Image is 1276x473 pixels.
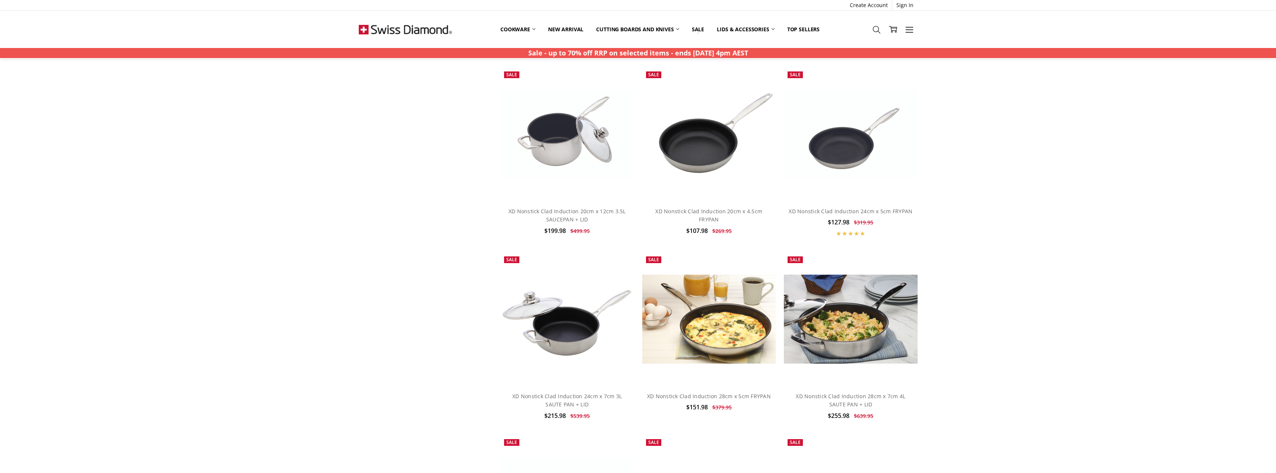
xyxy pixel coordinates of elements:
a: XD Nonstick Clad Induction 24cm x 7cm 3L SAUTE PAN + LID [500,253,634,386]
span: Sale [506,256,517,263]
strong: Sale - up to 70% off RRP on selected items - ends [DATE] 4pm AEST [528,48,748,57]
span: $127.98 [828,218,849,226]
span: Sale [648,256,659,263]
a: Sale [686,21,710,38]
span: $639.95 [854,412,873,419]
span: Sale [790,256,801,263]
a: XD Nonstick Clad Induction 20cm x 12cm 3.5L SAUCEPAN + LID [500,68,634,201]
a: 24cm Fry Pan | Nonstick Clad [784,68,917,201]
a: Lids & Accessories [710,21,781,38]
img: 20cm Fry Pan | Nonstick Clad [642,83,776,186]
img: Free Shipping On Every Order [359,11,452,48]
a: XD Nonstick Clad Induction 28cm x 5cm FRYPAN [642,253,776,386]
span: Sale [790,439,801,445]
span: $107.98 [686,227,708,235]
span: $151.98 [686,403,708,411]
span: Sale [648,71,659,78]
span: $539.95 [570,412,590,419]
span: $255.98 [828,412,849,420]
a: XD Nonstick Clad Induction 28cm x 7cm 4L SAUTE PAN + LID [796,393,905,408]
a: XD Nonstick Clad Induction 24cm x 5cm FRYPAN [789,208,912,215]
span: Sale [648,439,659,445]
span: Sale [790,71,801,78]
a: XD Nonstick Clad Induction 20cm x 12cm 3.5L SAUCEPAN + LID [509,208,626,223]
span: Sale [506,71,517,78]
a: Cookware [494,21,542,38]
a: New arrival [542,21,590,38]
span: $319.95 [854,219,873,226]
a: XD Nonstick Clad Induction 20cm x 4.5cm FRYPAN [655,208,762,223]
a: Top Sellers [781,21,826,38]
span: $269.95 [712,227,732,234]
a: XD Nonstick Clad Induction 28cm x 5cm FRYPAN [647,393,771,400]
img: XD Nonstick Clad Induction 24cm x 7cm 3L SAUTE PAN + LID [500,281,634,357]
a: XD Nonstick Clad Induction 28cm x 7cm 4L SAUTE PAN + LID [784,253,917,386]
span: $215.98 [544,412,566,420]
a: XD Nonstick Clad Induction 24cm x 7cm 3L SAUTE PAN + LID [512,393,622,408]
img: XD Nonstick Clad Induction 28cm x 7cm 4L SAUTE PAN + LID [784,275,917,364]
span: Sale [506,439,517,445]
span: $199.98 [544,227,566,235]
img: XD Nonstick Clad Induction 28cm x 5cm FRYPAN [642,275,776,364]
span: $499.95 [570,227,590,234]
img: 24cm Fry Pan | Nonstick Clad [784,90,917,179]
span: $379.95 [712,404,732,411]
a: 20cm Fry Pan | Nonstick Clad [642,68,776,201]
a: Cutting boards and knives [590,21,686,38]
img: XD Nonstick Clad Induction 20cm x 12cm 3.5L SAUCEPAN + LID [500,90,634,179]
